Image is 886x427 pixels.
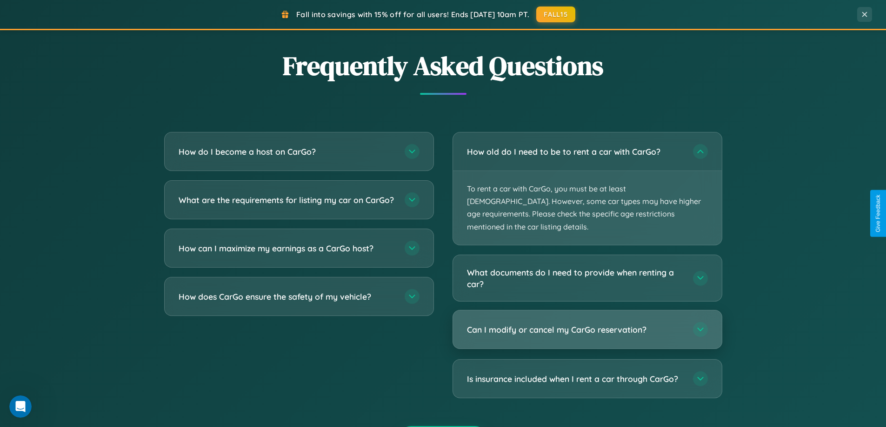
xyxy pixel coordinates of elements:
p: To rent a car with CarGo, you must be at least [DEMOGRAPHIC_DATA]. However, some car types may ha... [453,171,722,245]
h2: Frequently Asked Questions [164,48,722,84]
h3: How can I maximize my earnings as a CarGo host? [179,243,395,254]
h3: What documents do I need to provide when renting a car? [467,267,684,289]
div: Give Feedback [875,195,881,232]
h3: Can I modify or cancel my CarGo reservation? [467,324,684,335]
span: Fall into savings with 15% off for all users! Ends [DATE] 10am PT. [296,10,529,19]
h3: What are the requirements for listing my car on CarGo? [179,194,395,206]
h3: How do I become a host on CarGo? [179,146,395,158]
h3: How does CarGo ensure the safety of my vehicle? [179,291,395,302]
iframe: Intercom live chat [9,395,32,418]
button: FALL15 [536,7,575,22]
h3: How old do I need to be to rent a car with CarGo? [467,146,684,158]
h3: Is insurance included when I rent a car through CarGo? [467,373,684,385]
